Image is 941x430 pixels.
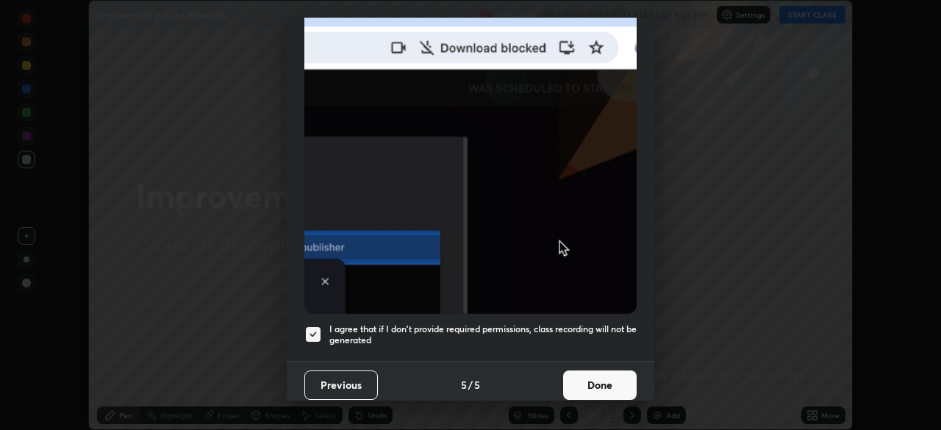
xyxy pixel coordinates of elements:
[304,370,378,400] button: Previous
[474,377,480,393] h4: 5
[329,323,637,346] h5: I agree that if I don't provide required permissions, class recording will not be generated
[563,370,637,400] button: Done
[461,377,467,393] h4: 5
[468,377,473,393] h4: /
